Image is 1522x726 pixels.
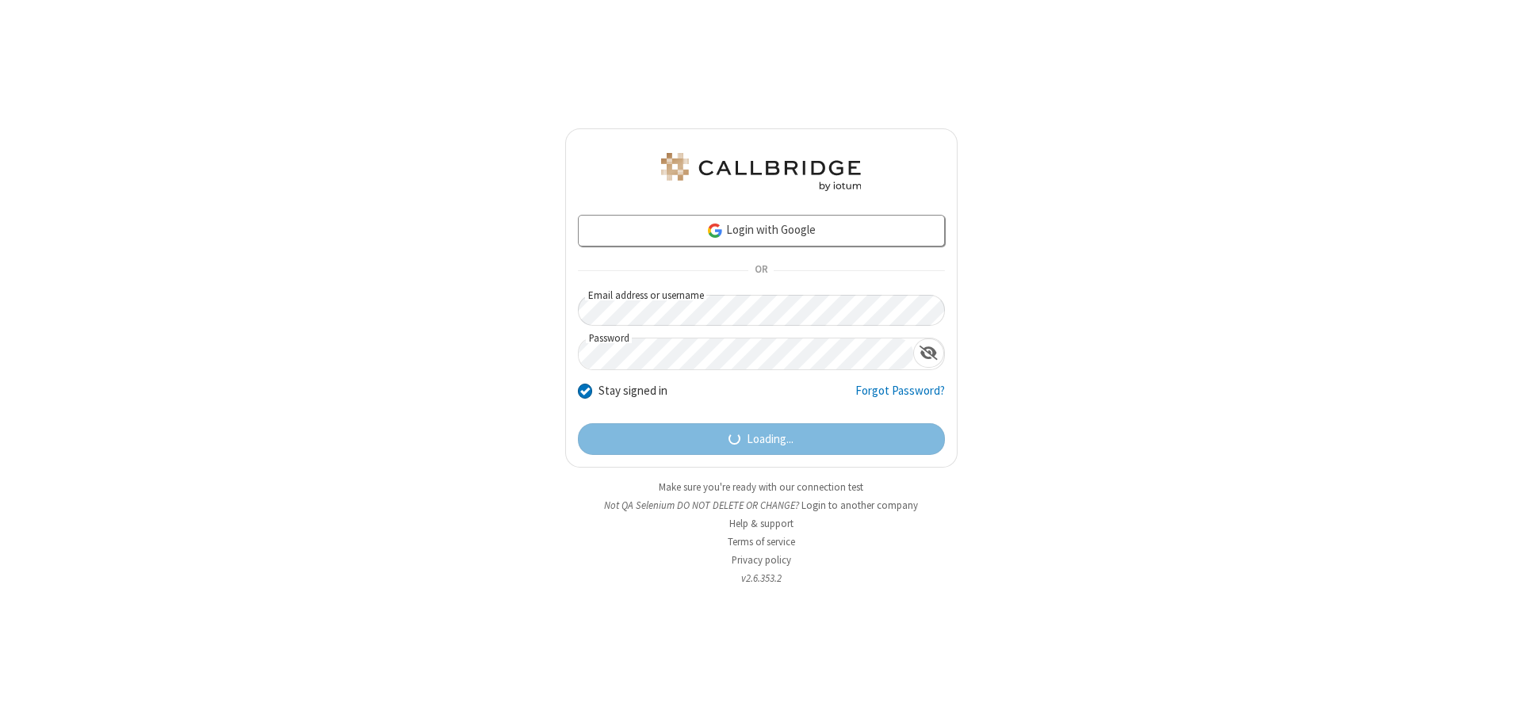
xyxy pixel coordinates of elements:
div: Show password [913,338,944,368]
iframe: Chat [1482,685,1510,715]
input: Email address or username [578,295,945,326]
a: Forgot Password? [855,382,945,412]
label: Stay signed in [598,382,667,400]
li: v2.6.353.2 [565,571,958,586]
button: Loading... [578,423,945,455]
img: QA Selenium DO NOT DELETE OR CHANGE [658,153,864,191]
a: Make sure you're ready with our connection test [659,480,863,494]
a: Terms of service [728,535,795,548]
img: google-icon.png [706,222,724,239]
li: Not QA Selenium DO NOT DELETE OR CHANGE? [565,498,958,513]
a: Help & support [729,517,794,530]
a: Login with Google [578,215,945,246]
button: Login to another company [801,498,918,513]
a: Privacy policy [732,553,791,567]
input: Password [579,338,913,369]
span: Loading... [747,430,794,449]
span: OR [748,260,774,282]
